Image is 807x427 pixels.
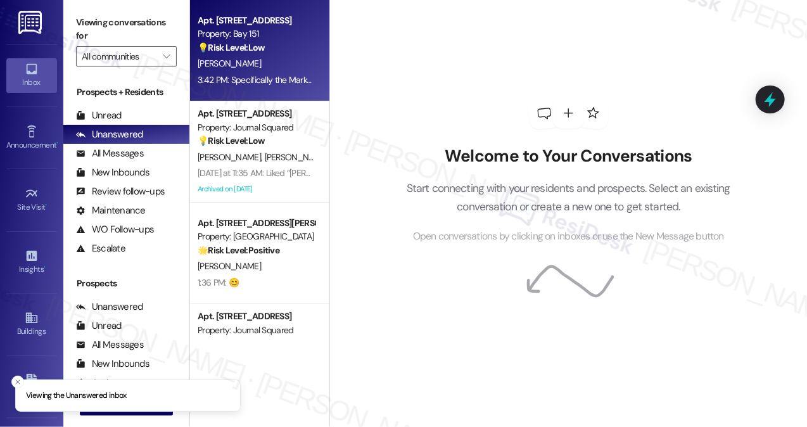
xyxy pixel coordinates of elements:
[198,121,315,134] div: Property: Journal Squared
[163,51,170,61] i: 
[76,223,154,236] div: WO Follow-ups
[388,179,750,215] p: Start connecting with your residents and prospects. Select an existing conversation or create a n...
[56,139,58,148] span: •
[76,338,144,352] div: All Messages
[413,229,724,245] span: Open conversations by clicking on inboxes or use the New Message button
[76,166,149,179] div: New Inbounds
[198,14,315,27] div: Apt. [STREET_ADDRESS]
[6,307,57,341] a: Buildings
[82,46,156,67] input: All communities
[11,376,24,388] button: Close toast
[198,27,315,41] div: Property: Bay 151
[198,230,315,243] div: Property: [GEOGRAPHIC_DATA]
[44,263,46,272] span: •
[388,146,750,167] h2: Welcome to Your Conversations
[76,147,144,160] div: All Messages
[198,324,315,337] div: Property: Journal Squared
[18,11,44,34] img: ResiDesk Logo
[6,370,57,404] a: Leads
[6,245,57,279] a: Insights •
[198,310,315,323] div: Apt. [STREET_ADDRESS]
[76,242,125,255] div: Escalate
[76,13,177,46] label: Viewing conversations for
[198,217,315,230] div: Apt. [STREET_ADDRESS][PERSON_NAME]
[196,181,316,197] div: Archived on [DATE]
[198,74,517,86] div: 3:42 PM: Specifically the Marketplace Section. Two of my items are waiting for approval
[198,277,239,288] div: 1:36 PM: 😊
[198,245,279,256] strong: 🌟 Risk Level: Positive
[198,42,265,53] strong: 💡 Risk Level: Low
[76,357,149,371] div: New Inbounds
[46,201,48,210] span: •
[76,300,143,314] div: Unanswered
[198,107,315,120] div: Apt. [STREET_ADDRESS]
[63,86,189,99] div: Prospects + Residents
[63,277,189,290] div: Prospects
[6,58,57,92] a: Inbox
[76,185,165,198] div: Review follow-ups
[76,204,146,217] div: Maintenance
[198,260,261,272] span: [PERSON_NAME]
[198,135,265,146] strong: 💡 Risk Level: Low
[76,109,122,122] div: Unread
[198,151,265,163] span: [PERSON_NAME]
[26,390,127,402] p: Viewing the Unanswered inbox
[76,319,122,333] div: Unread
[76,128,143,141] div: Unanswered
[6,183,57,217] a: Site Visit •
[265,151,332,163] span: [PERSON_NAME]
[198,58,261,69] span: [PERSON_NAME]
